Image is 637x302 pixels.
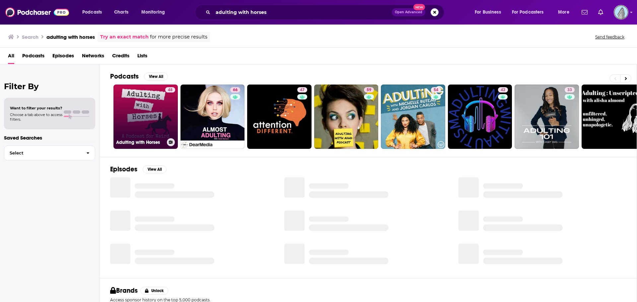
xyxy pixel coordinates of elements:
[4,146,95,160] button: Select
[10,106,62,110] span: Want to filter your results?
[78,7,110,18] button: open menu
[508,7,553,18] button: open menu
[10,112,62,122] span: Choose a tab above to access filters.
[82,50,104,64] a: Networks
[100,33,149,41] a: Try an exact match
[112,50,129,64] a: Credits
[201,5,451,20] div: Search podcasts, credits, & more...
[116,140,164,145] h3: Adulting with Horses
[230,87,240,92] a: 66
[498,87,508,92] a: 42
[110,286,138,295] h2: Brands
[413,4,425,10] span: New
[5,6,69,19] img: Podchaser - Follow, Share and Rate Podcasts
[137,50,147,64] a: Lists
[434,87,438,93] span: 54
[4,135,95,141] p: Saved Searches
[314,85,379,149] a: 59
[614,5,628,20] button: Show profile menu
[297,87,307,92] a: 47
[113,85,178,149] a: 48Adulting with Horses
[381,85,445,149] a: 54
[614,5,628,20] img: User Profile
[22,34,38,40] h3: Search
[300,87,305,93] span: 47
[213,7,392,18] input: Search podcasts, credits, & more...
[501,87,505,93] span: 42
[114,8,128,17] span: Charts
[392,8,425,16] button: Open AdvancedNew
[110,72,168,81] a: PodcastsView All
[470,7,509,18] button: open menu
[110,7,132,18] a: Charts
[4,151,81,155] span: Select
[475,8,501,17] span: For Business
[233,87,238,93] span: 66
[137,7,174,18] button: open menu
[168,87,173,93] span: 48
[144,73,168,81] button: View All
[565,87,575,92] a: 33
[110,165,167,173] a: EpisodesView All
[247,85,312,149] a: 47
[431,87,441,92] a: 54
[364,87,374,92] a: 59
[558,8,569,17] span: More
[553,7,578,18] button: open menu
[567,87,572,93] span: 33
[46,34,95,40] h3: adulting with horses
[82,8,102,17] span: Podcasts
[579,7,590,18] a: Show notifications dropdown
[395,11,422,14] span: Open Advanced
[8,50,14,64] a: All
[614,5,628,20] span: Logged in as FlatironBooks
[448,85,512,149] a: 42
[515,85,579,149] a: 33
[367,87,371,93] span: 59
[140,287,169,295] button: Unlock
[150,33,207,41] span: for more precise results
[110,165,137,173] h2: Episodes
[593,34,626,40] button: Send feedback
[596,7,606,18] a: Show notifications dropdown
[4,82,95,91] h2: Filter By
[180,85,245,149] a: 66
[110,72,139,81] h2: Podcasts
[141,8,165,17] span: Monitoring
[22,50,44,64] a: Podcasts
[165,87,175,92] a: 48
[512,8,544,17] span: For Podcasters
[143,165,167,173] button: View All
[52,50,74,64] a: Episodes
